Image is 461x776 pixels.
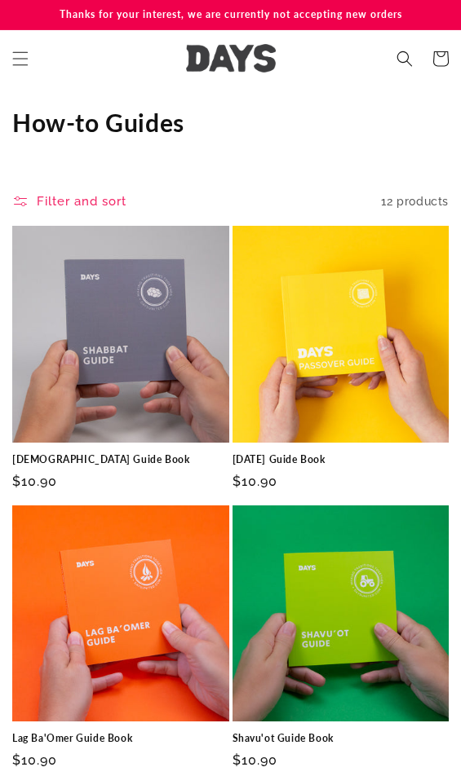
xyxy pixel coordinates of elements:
[12,732,229,745] a: Lag Ba'Omer Guide Book
[387,41,423,77] summary: Search
[12,107,449,139] h1: How-to Guides
[12,189,126,214] summary: Filter and sort
[233,453,450,466] a: [DATE] Guide Book
[186,44,276,73] img: Days United
[37,194,126,209] span: Filter and sort
[2,41,38,77] summary: Menu
[12,453,229,466] a: [DEMOGRAPHIC_DATA] Guide Book
[381,195,449,208] span: 12 products
[233,732,450,745] a: Shavu'ot Guide Book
